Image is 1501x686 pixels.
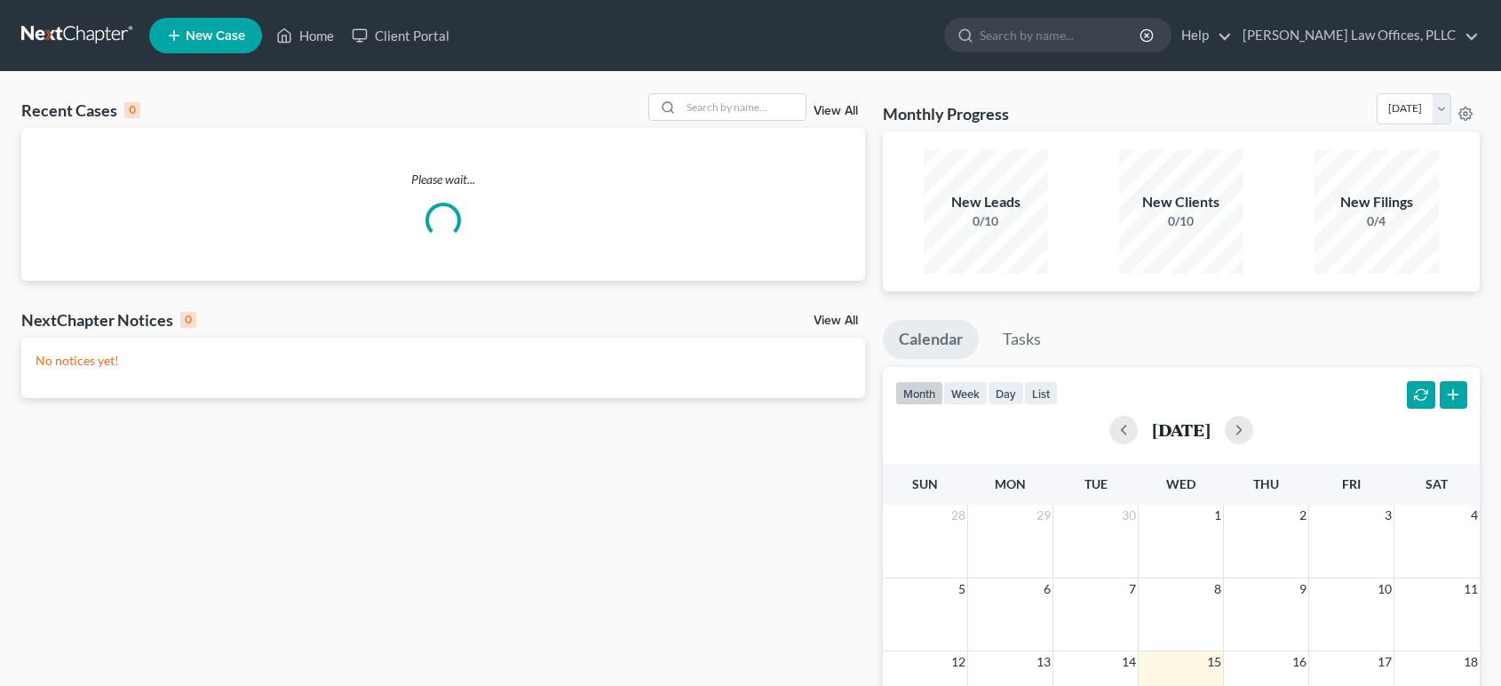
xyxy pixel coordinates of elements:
[1342,476,1361,491] span: Fri
[681,94,806,120] input: Search by name...
[1376,578,1394,600] span: 10
[1212,578,1223,600] span: 8
[1291,651,1308,673] span: 16
[1205,651,1223,673] span: 15
[1234,20,1479,52] a: [PERSON_NAME] Law Offices, PLLC
[1152,420,1211,439] h2: [DATE]
[814,105,858,117] a: View All
[21,309,196,331] div: NextChapter Notices
[912,476,938,491] span: Sun
[1166,476,1195,491] span: Wed
[21,171,865,188] p: Please wait...
[1120,651,1138,673] span: 14
[988,381,1024,405] button: day
[1298,578,1308,600] span: 9
[343,20,458,52] a: Client Portal
[1119,212,1243,230] div: 0/10
[924,212,1048,230] div: 0/10
[1119,192,1243,212] div: New Clients
[995,476,1026,491] span: Mon
[36,352,851,370] p: No notices yet!
[987,320,1057,359] a: Tasks
[1383,505,1394,526] span: 3
[1120,505,1138,526] span: 30
[1314,212,1439,230] div: 0/4
[1035,505,1052,526] span: 29
[1172,20,1232,52] a: Help
[949,651,967,673] span: 12
[186,29,245,43] span: New Case
[124,102,140,118] div: 0
[895,381,943,405] button: month
[1469,505,1480,526] span: 4
[1298,505,1308,526] span: 2
[267,20,343,52] a: Home
[1314,192,1439,212] div: New Filings
[1035,651,1052,673] span: 13
[1462,651,1480,673] span: 18
[180,312,196,328] div: 0
[883,103,1009,124] h3: Monthly Progress
[957,578,967,600] span: 5
[1462,578,1480,600] span: 11
[949,505,967,526] span: 28
[1024,381,1058,405] button: list
[1253,476,1279,491] span: Thu
[1127,578,1138,600] span: 7
[814,315,858,327] a: View All
[1084,476,1108,491] span: Tue
[980,19,1142,52] input: Search by name...
[1212,505,1223,526] span: 1
[924,192,1048,212] div: New Leads
[1042,578,1052,600] span: 6
[1426,476,1448,491] span: Sat
[943,381,988,405] button: week
[1376,651,1394,673] span: 17
[21,100,140,121] div: Recent Cases
[883,320,979,359] a: Calendar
